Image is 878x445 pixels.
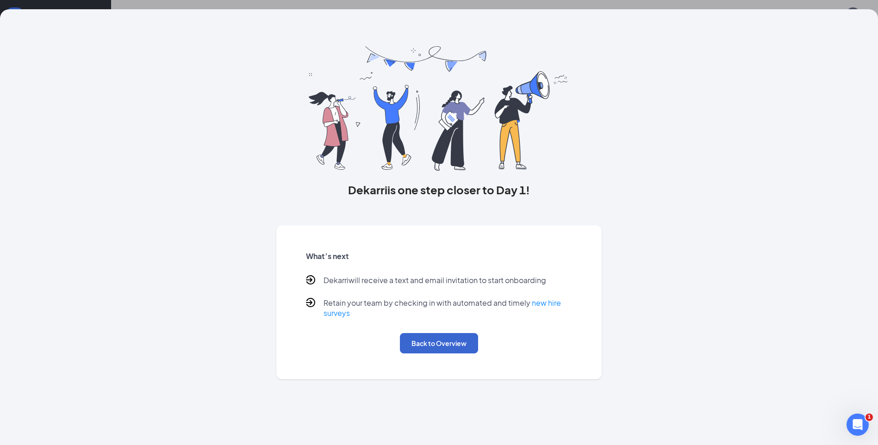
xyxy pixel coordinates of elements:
[324,298,573,318] p: Retain your team by checking in with automated and timely
[276,182,602,198] h3: Dekarri is one step closer to Day 1!
[309,46,569,171] img: you are all set
[324,298,561,318] a: new hire surveys
[400,333,478,353] button: Back to Overview
[866,414,873,421] span: 1
[847,414,869,436] iframe: Intercom live chat
[324,275,546,287] p: Dekarri will receive a text and email invitation to start onboarding
[306,251,573,261] h5: What’s next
